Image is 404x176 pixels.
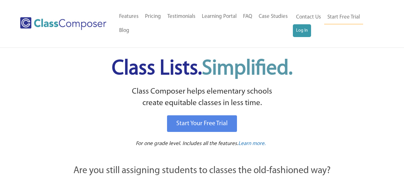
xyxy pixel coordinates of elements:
[293,10,324,24] a: Contact Us
[142,10,164,24] a: Pricing
[293,10,379,37] nav: Header Menu
[240,10,255,24] a: FAQ
[293,24,311,37] a: Log In
[324,10,363,25] a: Start Free Trial
[116,10,293,38] nav: Header Menu
[136,141,238,146] span: For one grade level. Includes all the features.
[202,58,293,79] span: Simplified.
[116,24,133,38] a: Blog
[255,10,291,24] a: Case Studies
[20,17,106,30] img: Class Composer
[112,58,293,79] span: Class Lists.
[176,120,228,127] span: Start Your Free Trial
[167,115,237,132] a: Start Your Free Trial
[38,86,366,109] p: Class Composer helps elementary schools create equitable classes in less time.
[116,10,142,24] a: Features
[199,10,240,24] a: Learning Portal
[238,140,266,148] a: Learn more.
[164,10,199,24] a: Testimonials
[238,141,266,146] span: Learn more.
